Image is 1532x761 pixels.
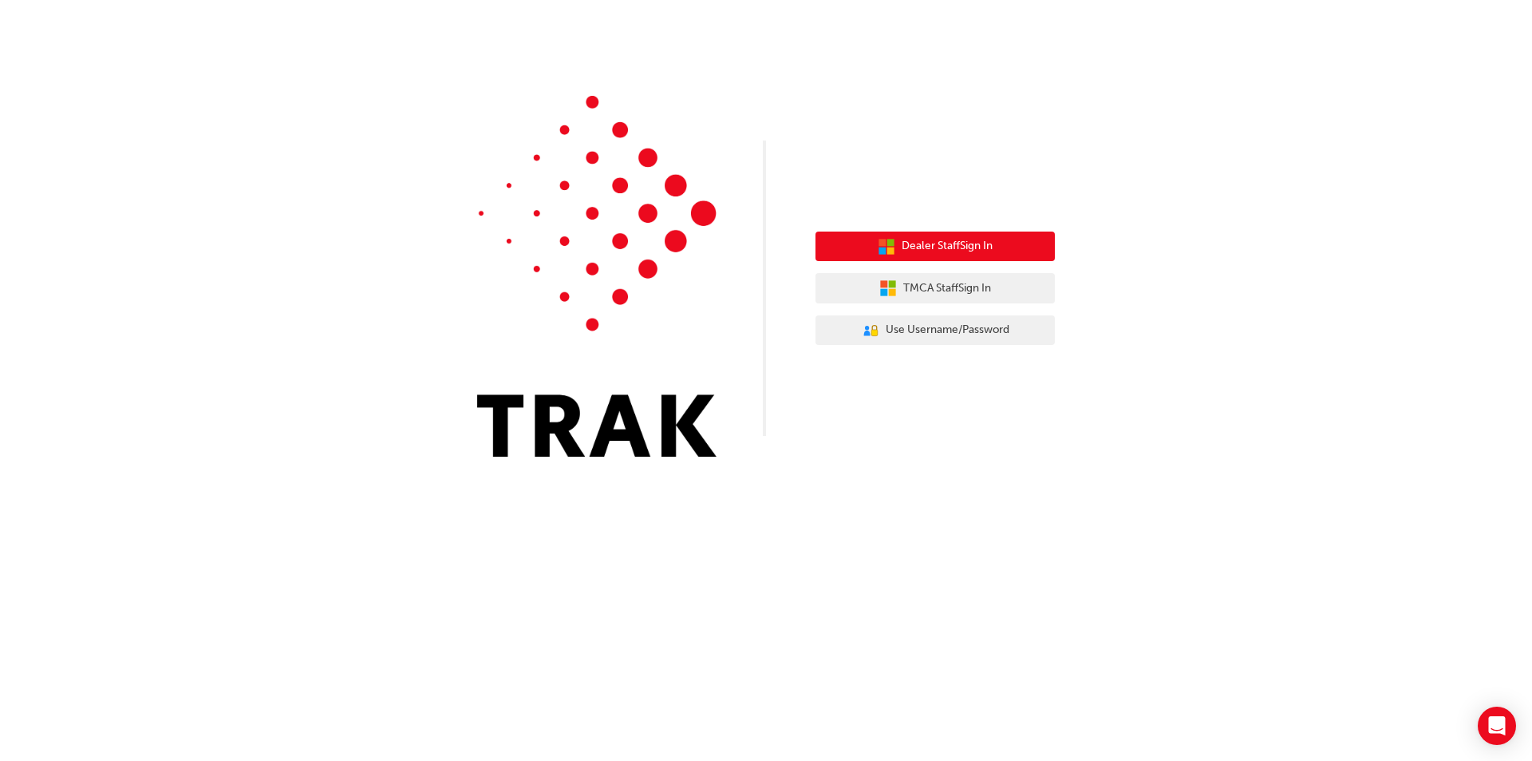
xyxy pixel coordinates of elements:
[815,232,1055,262] button: Dealer StaffSign In
[815,315,1055,346] button: Use Username/Password
[886,321,1009,339] span: Use Username/Password
[902,237,993,256] span: Dealer Staff Sign In
[477,96,717,457] img: Trak
[903,279,991,298] span: TMCA Staff Sign In
[1478,707,1516,745] div: Open Intercom Messenger
[815,273,1055,303] button: TMCA StaffSign In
